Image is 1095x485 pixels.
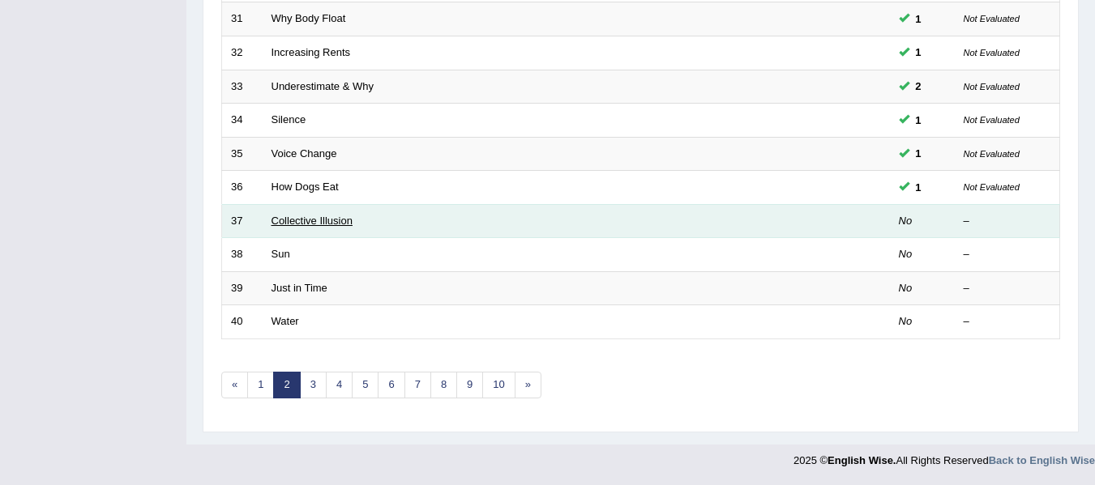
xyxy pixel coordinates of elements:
[222,204,263,238] td: 37
[909,44,928,61] span: You can still take this question
[222,305,263,339] td: 40
[300,372,327,398] a: 3
[222,104,263,138] td: 34
[273,372,300,398] a: 2
[899,315,913,327] em: No
[272,147,337,160] a: Voice Change
[456,372,483,398] a: 9
[899,248,913,260] em: No
[272,113,306,126] a: Silence
[909,78,928,95] span: You can still take this question
[909,179,928,196] span: You can still take this question
[352,372,379,398] a: 5
[964,281,1051,296] div: –
[964,82,1020,91] small: Not Evaluated
[272,181,339,193] a: How Dogs Eat
[430,372,457,398] a: 8
[272,215,353,227] a: Collective Illusion
[964,247,1051,262] div: –
[222,36,263,70] td: 32
[515,372,541,398] a: »
[793,445,1095,468] div: 2025 © All Rights Reserved
[964,14,1020,23] small: Not Evaluated
[222,238,263,272] td: 38
[989,454,1095,466] a: Back to English Wise
[482,372,515,398] a: 10
[272,46,351,58] a: Increasing Rents
[964,115,1020,125] small: Not Evaluated
[964,182,1020,192] small: Not Evaluated
[272,12,346,24] a: Why Body Float
[964,214,1051,229] div: –
[221,372,248,398] a: «
[964,314,1051,330] div: –
[909,145,928,162] span: You can still take this question
[404,372,431,398] a: 7
[222,137,263,171] td: 35
[899,282,913,294] em: No
[222,171,263,205] td: 36
[272,315,299,327] a: Water
[899,215,913,227] em: No
[272,282,327,294] a: Just in Time
[222,2,263,36] td: 31
[909,112,928,129] span: You can still take this question
[222,271,263,305] td: 39
[247,372,274,398] a: 1
[222,70,263,104] td: 33
[272,248,290,260] a: Sun
[272,80,374,92] a: Underestimate & Why
[828,454,896,466] strong: English Wise.
[326,372,353,398] a: 4
[964,149,1020,159] small: Not Evaluated
[964,48,1020,57] small: Not Evaluated
[909,11,928,28] span: You can still take this question
[378,372,404,398] a: 6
